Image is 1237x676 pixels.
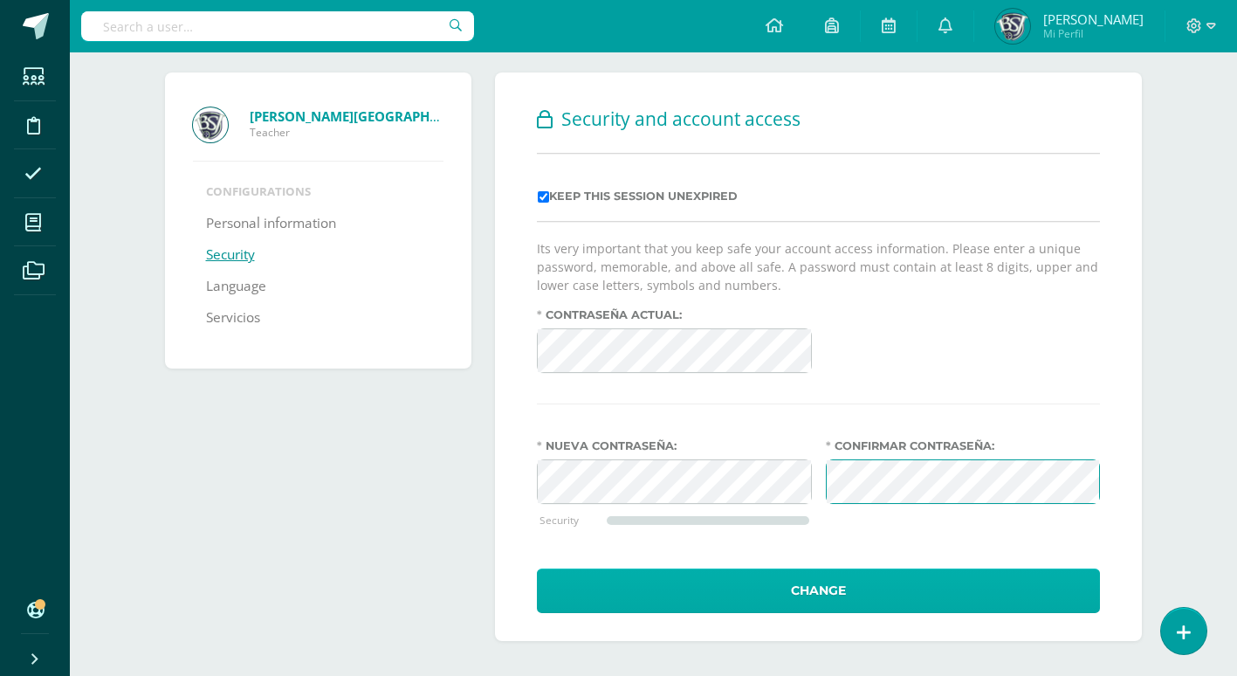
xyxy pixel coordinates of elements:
span: Security and account access [561,107,801,131]
label: Confirmar contraseña: [826,439,1101,452]
p: Its very important that you keep safe your account access information. Please enter a unique pass... [537,239,1100,294]
a: Security [206,239,255,271]
img: Profile picture of Arely Galicia [193,107,228,142]
a: Servicios [206,302,260,334]
div: Security [539,513,607,527]
a: [PERSON_NAME][GEOGRAPHIC_DATA] [250,107,443,125]
label: Contraseña actual: [537,308,812,321]
span: Mi Perfil [1043,26,1144,41]
li: Configurations [206,183,430,199]
a: Personal information [206,208,336,239]
input: Keep this session unexpired [538,191,549,203]
button: Change [537,569,1100,613]
input: Search a user… [81,11,474,41]
label: Nueva contraseña: [537,439,812,452]
img: e16d7183d2555189321a24b4c86d58dd.png [995,9,1030,44]
label: Keep this session unexpired [538,190,738,203]
span: Teacher [250,125,443,140]
span: [PERSON_NAME] [1043,10,1144,28]
strong: [PERSON_NAME][GEOGRAPHIC_DATA] [250,107,487,125]
a: Language [206,271,266,302]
